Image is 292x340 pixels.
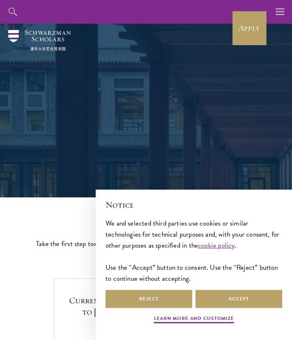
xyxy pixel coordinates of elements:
button: Reject [106,290,192,308]
a: Apply [232,11,266,45]
h2: Notice [106,199,282,211]
p: Take the first step toward joining a global community that will shape the future. [19,238,273,250]
button: Accept [195,290,282,308]
a: cookie policy [198,240,235,251]
div: We and selected third parties use cookies or similar technologies for technical purposes and, wit... [106,218,282,284]
h5: Current Selection Cycle: Countdown to [DATE] Application Deadline [65,295,227,318]
button: Learn more and customize [154,315,234,324]
h2: Start the Process [19,218,273,231]
img: Schwarzman Scholars [8,30,71,51]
